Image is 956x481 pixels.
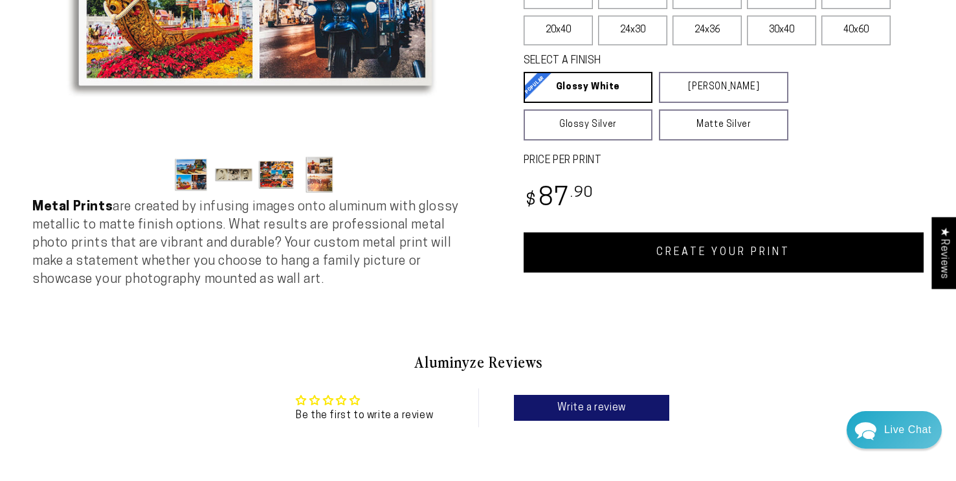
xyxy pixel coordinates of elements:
[524,153,924,168] label: PRICE PER PRINT
[931,217,956,289] div: Click to open Judge.me floating reviews tab
[524,186,594,212] bdi: 87
[300,155,339,194] button: Load image 4 in gallery view
[570,186,594,201] sup: .90
[747,16,816,45] label: 30x40
[673,16,742,45] label: 24x36
[524,232,924,273] a: CREATE YOUR PRINT
[598,16,667,45] label: 24x30
[524,109,653,140] a: Glossy Silver
[659,109,788,140] a: Matte Silver
[32,201,113,214] strong: Metal Prints
[524,72,653,103] a: Glossy White
[296,393,433,408] div: Average rating is 0.00 stars
[32,201,459,286] span: are created by infusing images onto aluminum with glossy metallic to matte finish options. What r...
[257,155,296,194] button: Load image 3 in gallery view
[524,54,759,69] legend: SELECT A FINISH
[526,192,537,210] span: $
[884,411,931,449] div: Contact Us Directly
[172,155,210,194] button: Load image 1 in gallery view
[847,411,942,449] div: Chat widget toggle
[214,155,253,194] button: Load image 2 in gallery view
[100,351,856,373] h2: Aluminyze Reviews
[296,408,433,423] div: Be the first to write a review
[514,395,669,421] a: Write a review
[821,16,891,45] label: 40x60
[659,72,788,103] a: [PERSON_NAME]
[524,16,593,45] label: 20x40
